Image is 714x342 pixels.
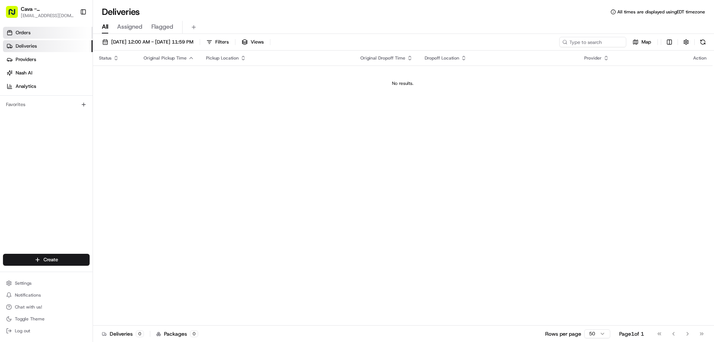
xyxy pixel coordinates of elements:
[251,39,264,45] span: Views
[619,330,644,338] div: Page 1 of 1
[52,41,90,47] a: Powered byPylon
[156,330,198,338] div: Packages
[215,39,229,45] span: Filters
[693,55,707,61] div: Action
[3,302,90,312] button: Chat with us!
[3,254,90,266] button: Create
[15,328,30,334] span: Log out
[99,55,112,61] span: Status
[3,99,90,111] div: Favorites
[559,37,626,47] input: Type to search
[151,22,173,31] span: Flagged
[44,256,58,263] span: Create
[203,37,232,47] button: Filters
[3,40,93,52] a: Deliveries
[3,3,77,21] button: Cava - [GEOGRAPHIC_DATA][EMAIL_ADDRESS][DOMAIN_NAME]
[16,43,37,49] span: Deliveries
[629,37,654,47] button: Map
[102,6,140,18] h1: Deliveries
[238,37,267,47] button: Views
[16,83,36,90] span: Analytics
[16,56,36,63] span: Providers
[102,330,144,338] div: Deliveries
[74,41,90,47] span: Pylon
[117,22,142,31] span: Assigned
[99,37,197,47] button: [DATE] 12:00 AM - [DATE] 11:59 PM
[190,330,198,337] div: 0
[144,55,187,61] span: Original Pickup Time
[3,27,93,39] a: Orders
[3,54,93,65] a: Providers
[641,39,651,45] span: Map
[15,280,32,286] span: Settings
[15,316,45,322] span: Toggle Theme
[617,9,705,15] span: All times are displayed using EDT timezone
[102,22,108,31] span: All
[136,330,144,337] div: 0
[698,37,708,47] button: Refresh
[584,55,602,61] span: Provider
[96,80,710,86] div: No results.
[545,330,581,338] p: Rows per page
[3,290,90,300] button: Notifications
[111,39,193,45] span: [DATE] 12:00 AM - [DATE] 11:59 PM
[15,304,42,310] span: Chat with us!
[206,55,239,61] span: Pickup Location
[16,29,30,36] span: Orders
[3,278,90,288] button: Settings
[15,292,41,298] span: Notifications
[21,5,74,13] button: Cava - [GEOGRAPHIC_DATA]
[3,314,90,324] button: Toggle Theme
[16,70,32,76] span: Nash AI
[3,326,90,336] button: Log out
[3,80,93,92] a: Analytics
[425,55,459,61] span: Dropoff Location
[21,13,74,19] button: [EMAIL_ADDRESS][DOMAIN_NAME]
[3,67,93,79] a: Nash AI
[360,55,405,61] span: Original Dropoff Time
